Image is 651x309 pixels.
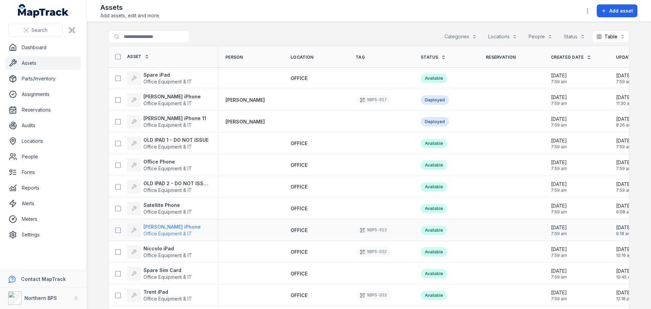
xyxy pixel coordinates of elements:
[127,267,192,281] a: Spare Sim CardOffice Equipment & IT
[616,253,633,258] span: 10:16 am
[291,184,308,190] span: OFFICE
[356,291,391,300] div: NBPS-033
[5,56,81,70] a: Assets
[356,226,391,235] div: NBPS-013
[421,74,447,83] div: Available
[143,158,192,165] strong: Office Phone
[609,7,633,14] span: Add asset
[291,55,313,60] span: Location
[291,292,308,299] a: OFFICE
[616,296,633,302] span: 12:18 pm
[421,182,447,192] div: Available
[100,3,160,12] h2: Assets
[616,94,633,106] time: 15/10/2025, 11:30:52 am
[291,205,308,212] a: OFFICE
[143,224,201,230] strong: [PERSON_NAME] iPhone
[127,180,209,194] a: OLD IPAD 2 - DO NOT ISSUEOffice Equipment & IT
[616,137,632,150] time: 15/10/2025, 7:59:05 am
[291,227,308,234] a: OFFICE
[616,268,634,274] span: [DATE]
[225,118,265,125] a: [PERSON_NAME]
[143,289,192,295] strong: Trent iPad
[551,94,567,106] time: 15/10/2025, 7:59:05 am
[127,54,142,59] span: Asset
[616,122,632,128] span: 8:26 am
[143,137,209,143] strong: OLD IPAD 1 - DO NOT ISSUE
[127,115,206,129] a: [PERSON_NAME] iPhone 11Office Equipment & IT
[421,160,447,170] div: Available
[143,296,192,302] span: Office Equipment & IT
[127,289,192,302] a: Trent iPadOffice Equipment & IT
[127,137,209,150] a: OLD IPAD 1 - DO NOT ISSUEOffice Equipment & IT
[421,226,447,235] div: Available
[5,212,81,226] a: Meters
[291,75,308,81] span: OFFICE
[616,116,632,122] span: [DATE]
[551,209,567,215] span: 7:59 am
[551,202,567,215] time: 15/10/2025, 7:59:05 am
[616,166,632,171] span: 7:59 am
[616,55,650,60] span: Updated Date
[551,181,567,188] span: [DATE]
[551,116,567,122] span: [DATE]
[5,88,81,101] a: Assignments
[421,247,447,257] div: Available
[5,150,81,163] a: People
[421,204,447,213] div: Available
[127,202,192,215] a: Satellite PhoneOffice Equipment & IT
[127,224,201,237] a: [PERSON_NAME] iPhoneOffice Equipment & IT
[551,188,567,193] span: 7:59 am
[356,55,365,60] span: Tag
[5,166,81,179] a: Forms
[616,268,634,280] time: 15/10/2025, 10:45:25 am
[616,181,632,188] span: [DATE]
[5,134,81,148] a: Locations
[551,72,567,79] span: [DATE]
[551,268,567,274] span: [DATE]
[551,137,567,144] span: [DATE]
[21,276,66,282] strong: Contact MapTrack
[551,231,567,236] span: 7:59 am
[143,245,192,252] strong: Niccolo iPad
[421,291,447,300] div: Available
[143,180,209,187] strong: OLD IPAD 2 - DO NOT ISSUE
[616,202,632,209] span: [DATE]
[421,55,438,60] span: Status
[551,289,567,296] span: [DATE]
[551,181,567,193] time: 15/10/2025, 7:59:05 am
[551,137,567,150] time: 15/10/2025, 7:59:05 am
[551,246,567,253] span: [DATE]
[551,268,567,280] time: 15/10/2025, 7:59:05 am
[24,295,57,301] strong: Northern BPS
[597,4,637,17] button: Add asset
[143,93,201,100] strong: [PERSON_NAME] iPhone
[616,224,632,236] time: 15/10/2025, 9:18:24 am
[616,159,632,171] time: 15/10/2025, 7:59:05 am
[551,202,567,209] span: [DATE]
[291,271,308,276] span: OFFICE
[551,55,591,60] a: Created Date
[616,94,633,101] span: [DATE]
[127,158,192,172] a: Office PhoneOffice Equipment & IT
[5,103,81,117] a: Reservations
[225,97,265,103] a: [PERSON_NAME]
[616,159,632,166] span: [DATE]
[5,41,81,54] a: Dashboard
[486,55,516,60] span: Reservation
[5,119,81,132] a: Audits
[616,137,632,144] span: [DATE]
[5,197,81,210] a: Alerts
[616,144,632,150] span: 7:59 am
[291,206,308,211] span: OFFICE
[616,274,634,280] span: 10:45 am
[551,289,567,302] time: 15/10/2025, 7:59:05 am
[616,224,632,231] span: [DATE]
[616,79,632,84] span: 7:59 am
[225,55,243,60] span: Person
[551,166,567,171] span: 7:59 am
[616,101,633,106] span: 11:30 am
[421,55,446,60] a: Status
[5,228,81,242] a: Settings
[559,30,589,43] button: Status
